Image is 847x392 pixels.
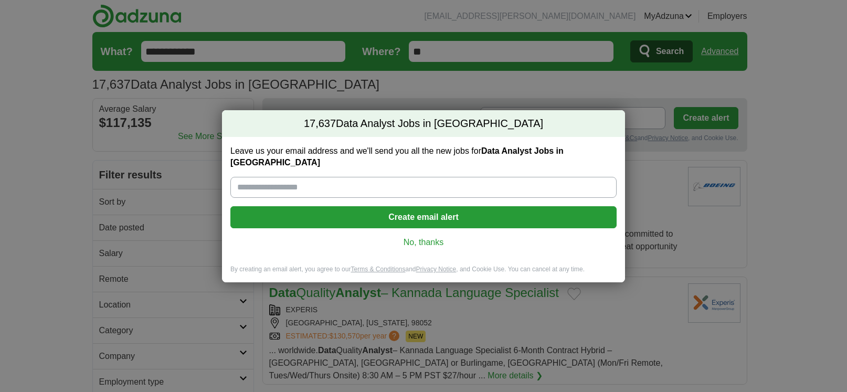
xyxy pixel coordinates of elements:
[222,265,625,282] div: By creating an email alert, you agree to our and , and Cookie Use. You can cancel at any time.
[239,237,608,248] a: No, thanks
[351,266,405,273] a: Terms & Conditions
[416,266,457,273] a: Privacy Notice
[222,110,625,137] h2: Data Analyst Jobs in [GEOGRAPHIC_DATA]
[230,206,617,228] button: Create email alert
[230,145,617,168] label: Leave us your email address and we'll send you all the new jobs for
[304,116,336,131] span: 17,637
